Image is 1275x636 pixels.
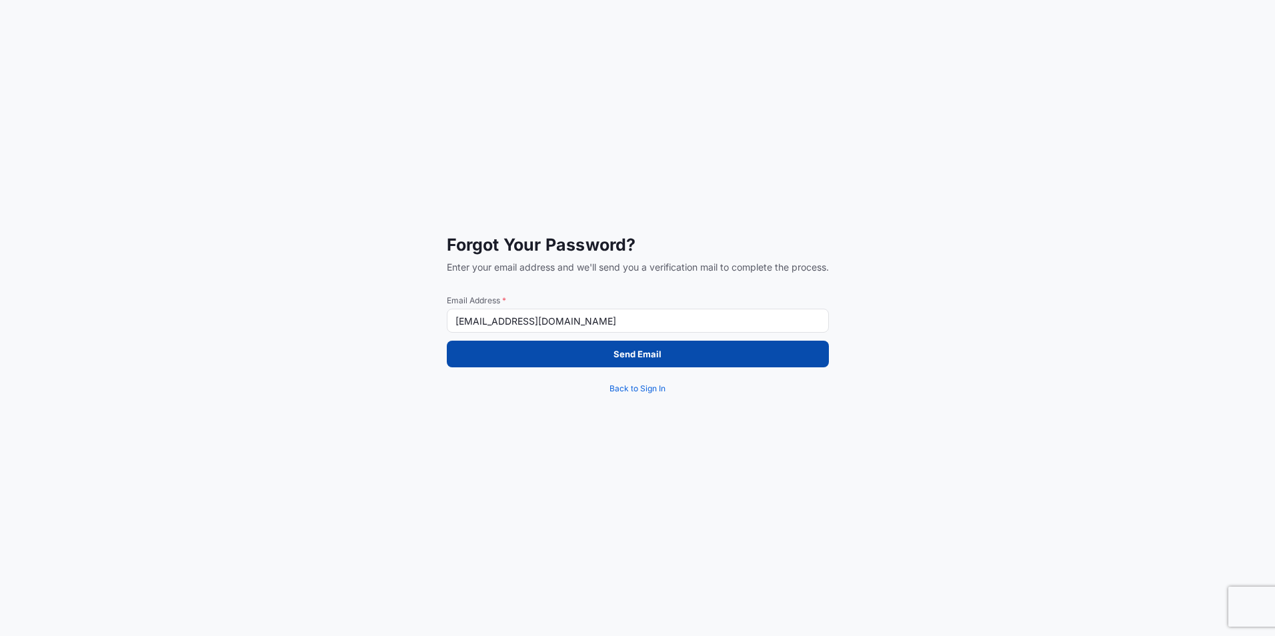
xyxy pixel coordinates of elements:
button: Send Email [447,341,829,367]
span: Email Address [447,295,829,306]
a: Back to Sign In [447,375,829,402]
span: Enter your email address and we'll send you a verification mail to complete the process. [447,261,829,274]
span: Forgot Your Password? [447,234,829,255]
input: example@gmail.com [447,309,829,333]
span: Back to Sign In [609,382,666,395]
p: Send Email [613,347,662,361]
